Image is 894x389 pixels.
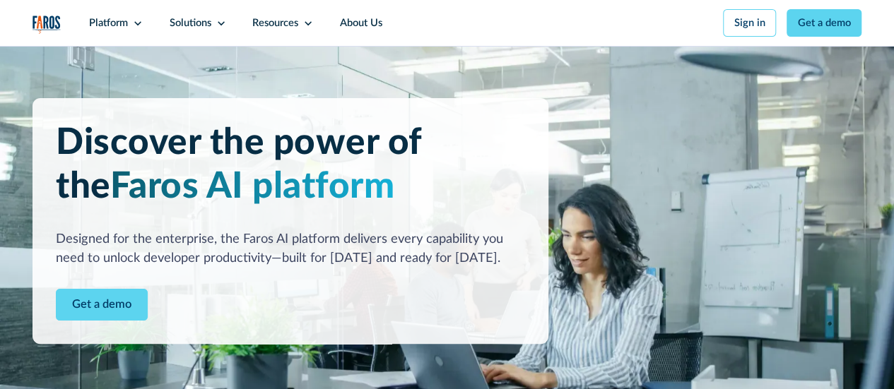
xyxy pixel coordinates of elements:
[110,169,395,205] span: Faros AI platform
[89,16,128,31] div: Platform
[723,9,776,37] a: Sign in
[170,16,211,31] div: Solutions
[56,289,148,321] a: Contact Modal
[787,9,861,37] a: Get a demo
[33,16,61,34] img: Logo of the analytics and reporting company Faros.
[56,229,525,268] div: Designed for the enterprise, the Faros AI platform delivers every capability you need to unlock d...
[252,16,298,31] div: Resources
[56,121,525,208] h1: Discover the power of the
[33,16,61,34] a: home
